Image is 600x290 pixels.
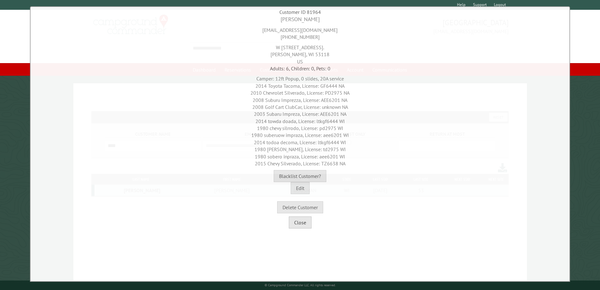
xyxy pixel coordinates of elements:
button: Delete Customer [277,201,323,213]
button: Edit [291,182,310,194]
span: 1980 [PERSON_NAME], License: td2975 WI [254,146,346,152]
span: 2014 towda doada, License: ltkgf6444 WI [255,118,345,124]
span: 2003 Subaru Impreza, License: AEE6201 NA [254,111,346,117]
button: Close [289,216,311,228]
div: W [STREET_ADDRESS]. [PERSON_NAME], WI 53118 US [32,41,568,65]
span: 2014 Toyota Tacoma, License: GF6444 NA [255,83,345,89]
small: © Campground Commander LLC. All rights reserved. [265,283,336,287]
span: 2014 todoa decoma, License: ltkgf6444 WI [254,139,346,145]
span: 1980 suberuow impraza, License: aee6201 WI [251,132,349,138]
div: Adults: 6, Children: 0, Pets: 0 [32,65,568,72]
span: 2008 Suburu Imprezza, License: AEE6201 NA [253,97,347,103]
span: 1980 sobero inpraza, License: aee6201 WI [255,153,345,160]
div: [PERSON_NAME] [32,15,568,23]
button: Blacklist Customer? [274,170,326,182]
div: Camper: 12ft Popup, 0 slides, 20A service [32,72,568,167]
span: 1980 chevy silrrodo, License: pd2975 WI [257,125,343,131]
div: [EMAIL_ADDRESS][DOMAIN_NAME] [PHONE_NUMBER] [32,23,568,41]
div: Customer ID 81964 [32,9,568,15]
span: 2010 Chevrolet Silverado, License: PD2975 NA [250,90,350,96]
span: 2015 Chevy Silverado, License: TZ6638 NA [255,160,346,167]
span: 2008 Golf Cart ClubCar, License: unknown NA [252,104,348,110]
